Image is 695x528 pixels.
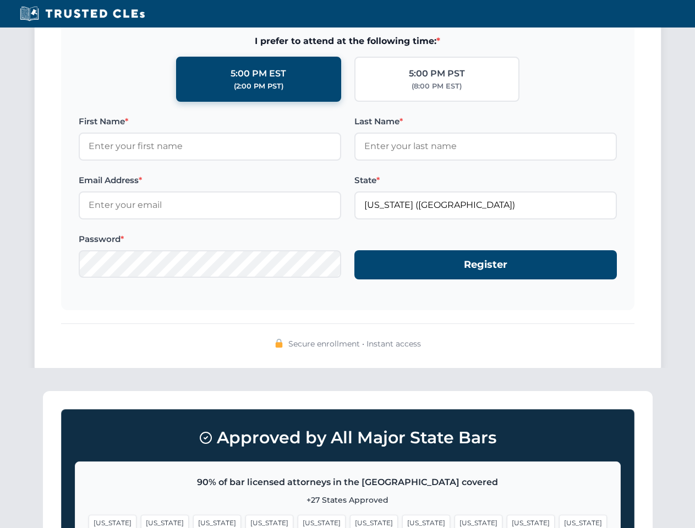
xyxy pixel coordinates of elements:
[79,34,617,48] span: I prefer to attend at the following time:
[17,5,148,22] img: Trusted CLEs
[354,191,617,219] input: Florida (FL)
[79,133,341,160] input: Enter your first name
[75,423,621,453] h3: Approved by All Major State Bars
[234,81,283,92] div: (2:00 PM PST)
[79,191,341,219] input: Enter your email
[79,174,341,187] label: Email Address
[354,174,617,187] label: State
[275,339,283,348] img: 🔒
[79,115,341,128] label: First Name
[409,67,465,81] div: 5:00 PM PST
[231,67,286,81] div: 5:00 PM EST
[412,81,462,92] div: (8:00 PM EST)
[79,233,341,246] label: Password
[89,494,607,506] p: +27 States Approved
[354,133,617,160] input: Enter your last name
[89,475,607,490] p: 90% of bar licensed attorneys in the [GEOGRAPHIC_DATA] covered
[354,250,617,279] button: Register
[354,115,617,128] label: Last Name
[288,338,421,350] span: Secure enrollment • Instant access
